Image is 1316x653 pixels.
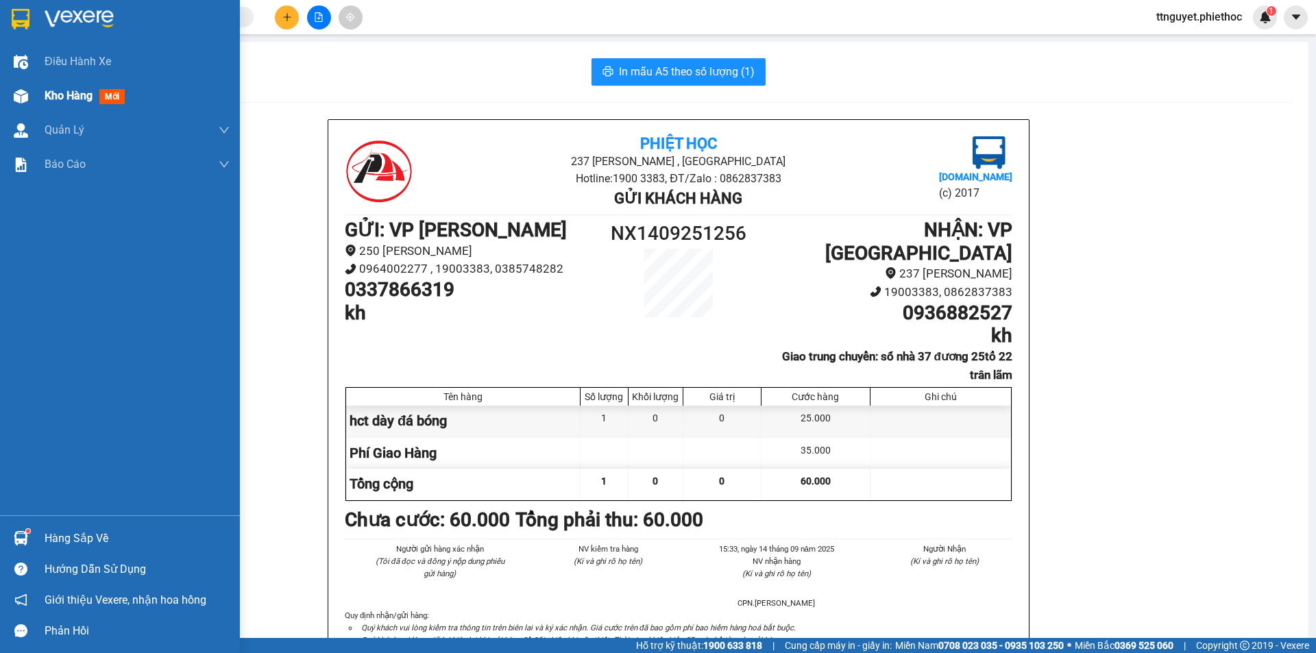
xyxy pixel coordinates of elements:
div: Ghi chú [874,391,1008,402]
span: 1 [601,476,607,486]
li: (c) 2017 [939,184,1012,201]
span: 60.000 [801,476,831,486]
i: Quý khách vui lòng kiểm tra thông tin trên biên lai và ký xác nhận. Giá cước trên đã bao gồm phí ... [361,623,796,632]
span: Cung cấp máy in - giấy in: [785,638,892,653]
button: caret-down [1284,5,1308,29]
b: Tổng phải thu: 60.000 [515,508,703,531]
b: Giao trung chuyển: số nhà 37 đương 25tổ 22 trân lãm [782,349,1012,382]
div: 1 [581,406,629,436]
li: 19003383, 0862837383 [762,283,1012,301]
span: phone [345,263,356,275]
span: ⚪️ [1067,643,1071,648]
b: [DOMAIN_NAME] [939,171,1012,182]
div: hct dày đá bóng [346,406,581,436]
div: Tên hàng [350,391,576,402]
span: down [219,159,230,170]
span: phone [870,286,881,297]
span: Quản Lý [45,121,84,138]
li: 237 [PERSON_NAME] [762,264,1012,283]
span: mới [99,89,125,104]
span: Báo cáo [45,156,86,173]
span: question-circle [14,563,27,576]
span: 0 [653,476,658,486]
div: Khối lượng [632,391,679,402]
sup: 1 [26,529,30,533]
span: environment [885,267,897,279]
img: warehouse-icon [14,89,28,103]
b: GỬI : VP [PERSON_NAME] [345,219,567,241]
span: 0 [719,476,724,486]
div: 35.000 [761,438,870,469]
b: Phiệt Học [640,135,717,152]
li: 237 [PERSON_NAME] , [GEOGRAPHIC_DATA] [456,153,901,170]
i: (Kí và ghi rõ họ tên) [742,569,811,578]
img: logo.jpg [345,136,413,205]
img: icon-new-feature [1259,11,1271,23]
span: printer [602,66,613,79]
div: Giá trị [687,391,757,402]
div: Cước hàng [765,391,866,402]
div: 25.000 [761,406,870,436]
span: Điều hành xe [45,53,111,70]
i: Quý khách vui lòng giữ lại biên lai khi gửi hàng để đối chiếu khi cần thiết. Thời gian khiếu kiện... [361,635,783,645]
span: Giới thiệu Vexere, nhận hoa hồng [45,591,206,608]
span: ttnguyet.phiethoc [1145,8,1253,25]
strong: 1900 633 818 [703,640,762,651]
div: 0 [683,406,761,436]
li: 250 [PERSON_NAME] [345,242,595,260]
div: Phản hồi [45,621,230,641]
sup: 1 [1267,6,1276,16]
span: notification [14,593,27,606]
h1: NX1409251256 [595,219,762,249]
span: Tổng cộng [350,476,413,492]
span: copyright [1240,641,1250,650]
strong: 0369 525 060 [1114,640,1173,651]
li: Hotline: 1900 3383, ĐT/Zalo : 0862837383 [456,170,901,187]
li: Người gửi hàng xác nhận [372,543,508,555]
strong: 0708 023 035 - 0935 103 250 [938,640,1064,651]
div: Phí Giao Hàng [346,438,581,469]
b: Chưa cước : 60.000 [345,508,510,531]
span: aim [345,12,355,22]
span: Hỗ trợ kỹ thuật: [636,638,762,653]
span: Miền Bắc [1075,638,1173,653]
button: aim [339,5,363,29]
span: plus [282,12,292,22]
b: Gửi khách hàng [614,190,742,207]
h1: kh [762,324,1012,347]
button: printerIn mẫu A5 theo số lượng (1) [592,58,766,86]
i: (Kí và ghi rõ họ tên) [910,556,979,566]
div: Hướng dẫn sử dụng [45,559,230,580]
div: Hàng sắp về [45,528,230,549]
img: warehouse-icon [14,55,28,69]
span: | [772,638,775,653]
h1: 0337866319 [345,278,595,301]
i: (Kí và ghi rõ họ tên) [574,556,642,566]
span: caret-down [1290,11,1302,23]
img: logo.jpg [973,136,1006,169]
span: | [1184,638,1186,653]
i: (Tôi đã đọc và đồng ý nộp dung phiếu gửi hàng) [376,556,504,578]
img: warehouse-icon [14,123,28,138]
img: solution-icon [14,158,28,172]
h1: 0936882527 [762,301,1012,325]
li: Người Nhận [877,543,1013,555]
img: warehouse-icon [14,531,28,545]
span: message [14,624,27,637]
li: 0964002277 , 19003383, 0385748282 [345,260,595,278]
button: plus [275,5,299,29]
img: logo-vxr [12,9,29,29]
li: 15:33, ngày 14 tháng 09 năm 2025 [709,543,844,555]
span: 1 [1269,6,1274,16]
span: down [219,125,230,136]
div: 0 [629,406,683,436]
span: Kho hàng [45,89,93,102]
li: NV nhận hàng [709,555,844,567]
span: environment [345,245,356,256]
h1: kh [345,301,595,325]
span: Miền Nam [895,638,1064,653]
li: CPN.[PERSON_NAME] [709,597,844,609]
b: NHẬN : VP [GEOGRAPHIC_DATA] [825,219,1012,264]
li: NV kiểm tra hàng [541,543,677,555]
button: file-add [307,5,331,29]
